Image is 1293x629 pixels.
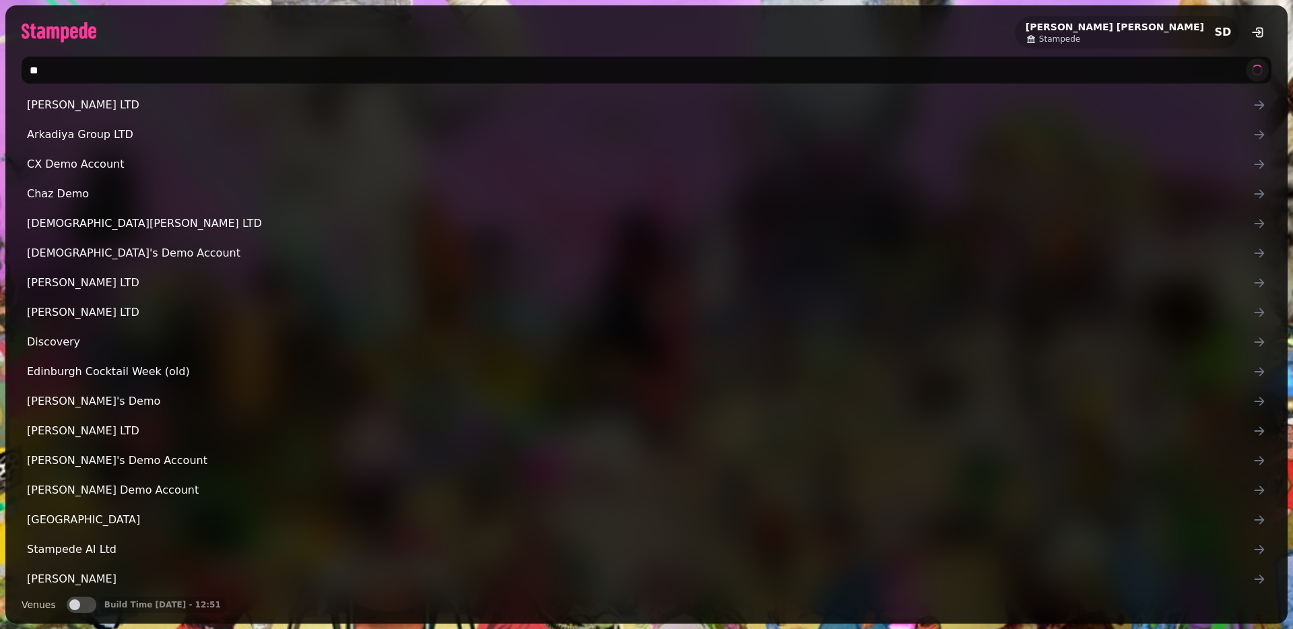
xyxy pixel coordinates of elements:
a: [PERSON_NAME] Demo Account [22,477,1271,504]
span: [GEOGRAPHIC_DATA] [27,512,1253,528]
span: [PERSON_NAME] Demo Account [27,482,1253,498]
a: [PERSON_NAME]'s Demo Account [22,447,1271,474]
span: [PERSON_NAME]'s Demo Account [27,453,1253,469]
label: Venues [22,597,56,613]
a: [PERSON_NAME] LTD [22,418,1271,444]
span: Chaz Demo [27,186,1253,202]
a: [PERSON_NAME] LTD [22,269,1271,296]
a: Discovery [22,329,1271,356]
p: Build Time [DATE] - 12:51 [104,599,221,610]
span: Stampede AI Ltd [27,541,1253,558]
button: logout [1245,19,1271,46]
span: [PERSON_NAME] LTD [27,275,1253,291]
a: Arkadiya Group LTD [22,121,1271,148]
a: [PERSON_NAME] [22,566,1271,593]
a: CX Demo Account [22,151,1271,178]
img: logo [22,22,96,42]
a: [GEOGRAPHIC_DATA] [22,506,1271,533]
span: [PERSON_NAME] LTD [27,97,1253,113]
span: Stampede [1039,34,1080,44]
a: Stampede AI Ltd [22,536,1271,563]
span: [PERSON_NAME] LTD [27,304,1253,321]
span: Arkadiya Group LTD [27,127,1253,143]
a: [PERSON_NAME]'s Demo [22,388,1271,415]
h2: [PERSON_NAME] [PERSON_NAME] [1026,20,1204,34]
span: SD [1215,27,1232,38]
a: Stampede [1026,34,1204,44]
a: [DEMOGRAPHIC_DATA]'s Demo Account [22,240,1271,267]
a: [DEMOGRAPHIC_DATA][PERSON_NAME] LTD [22,210,1271,237]
span: Edinburgh Cocktail Week (old) [27,364,1253,380]
span: [DEMOGRAPHIC_DATA][PERSON_NAME] LTD [27,216,1253,232]
a: [PERSON_NAME] LTD [22,299,1271,326]
span: CX Demo Account [27,156,1253,172]
a: Chaz Demo [22,180,1271,207]
span: [PERSON_NAME]'s Demo [27,393,1253,409]
span: [DEMOGRAPHIC_DATA]'s Demo Account [27,245,1253,261]
span: [PERSON_NAME] LTD [27,423,1253,439]
span: [PERSON_NAME] [27,571,1253,587]
a: Edinburgh Cocktail Week (old) [22,358,1271,385]
button: clear [1246,59,1269,81]
span: Discovery [27,334,1253,350]
a: [PERSON_NAME] LTD [22,92,1271,119]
